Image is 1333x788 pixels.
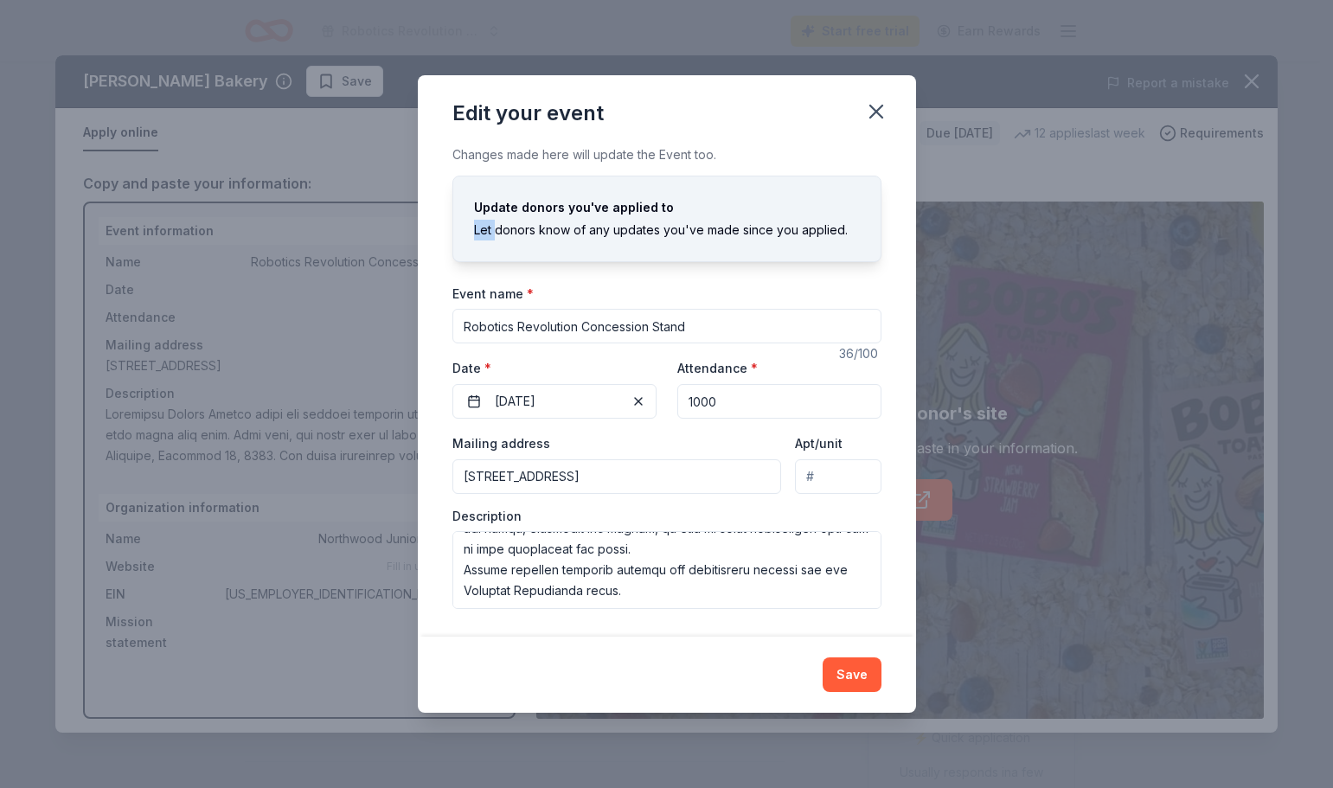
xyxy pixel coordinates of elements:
label: Mailing address [452,435,550,452]
div: Changes made here will update the Event too. [452,144,881,165]
textarea: Loremipsu Dolors Ametco adipi eli seddoei temporin utlabore-etdo magna aliq enim. Admi veni, qui ... [452,531,881,609]
div: Edit your event [452,99,604,127]
div: Update donors you've applied to [474,197,860,218]
label: Date [452,360,657,377]
input: Enter a US address [452,459,782,494]
div: 36 /100 [839,343,881,364]
button: Save [823,657,881,692]
button: [DATE] [452,384,657,419]
label: Attendance [677,360,758,377]
input: 20 [677,384,881,419]
label: Event name [452,285,534,303]
label: Description [452,508,522,525]
input: Spring Fundraiser [452,309,881,343]
label: Apt/unit [795,435,843,452]
div: Let donors know of any updates you've made since you applied. [474,220,860,240]
input: # [795,459,881,494]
